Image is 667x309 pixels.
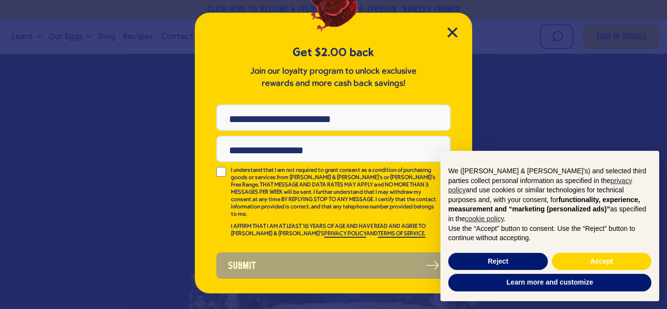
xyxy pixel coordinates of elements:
[231,167,437,218] p: I understand that I am not required to grant consent as a condition of purchasing goods or servic...
[552,253,651,270] button: Accept
[433,143,667,309] div: Notice
[324,231,366,238] a: PRIVACY POLICY
[448,274,651,291] button: Learn more and customize
[216,167,226,177] input: I understand that I am not required to grant consent as a condition of purchasing goods or servic...
[231,223,437,238] p: I AFFIRM THAT I AM AT LEAST 18 YEARS OF AGE AND HAVE READ AND AGREE TO [PERSON_NAME] & [PERSON_NA...
[447,27,458,38] button: Close Modal
[216,252,451,279] button: Submit
[448,224,651,243] p: Use the “Accept” button to consent. Use the “Reject” button to continue without accepting.
[448,166,651,224] p: We ([PERSON_NAME] & [PERSON_NAME]'s) and selected third parties collect personal information as s...
[378,231,425,238] a: TERMS OF SERVICE.
[248,65,419,90] p: Join our loyalty program to unlock exclusive rewards and more cash back savings!
[216,44,451,61] h5: Get $2.00 back
[448,253,548,270] button: Reject
[465,215,503,223] a: cookie policy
